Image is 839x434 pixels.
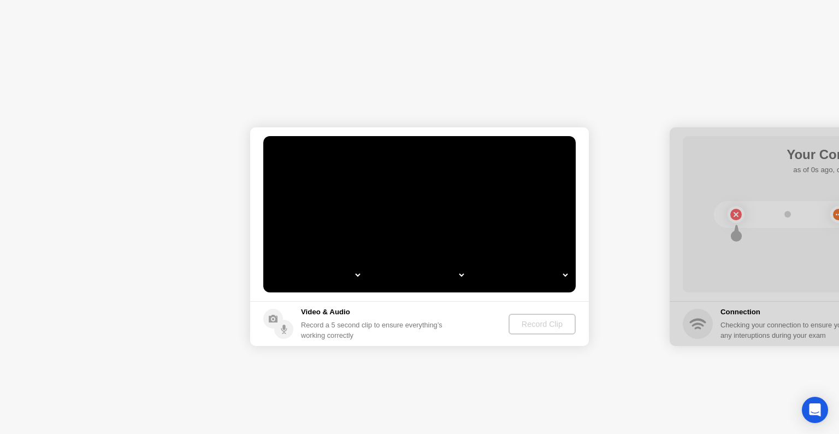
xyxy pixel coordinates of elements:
[373,264,466,286] select: Available speakers
[269,264,362,286] select: Available cameras
[476,264,570,286] select: Available microphones
[513,320,571,329] div: Record Clip
[301,307,447,318] h5: Video & Audio
[802,397,828,423] div: Open Intercom Messenger
[509,314,576,335] button: Record Clip
[301,320,447,341] div: Record a 5 second clip to ensure everything’s working correctly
